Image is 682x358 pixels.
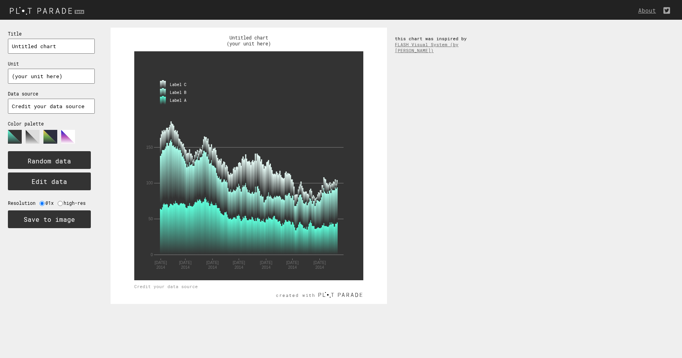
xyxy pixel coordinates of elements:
p: Data source [8,91,95,97]
tspan: [DATE] [233,261,245,265]
text: Untitled chart [229,34,268,41]
tspan: 2014 [156,265,165,270]
tspan: 100 [146,181,153,185]
label: high-res [64,200,90,206]
a: FLASH Visual System (by [PERSON_NAME]) [395,41,458,53]
text: Label A [170,98,186,103]
tspan: 2014 [235,265,244,270]
text: Label B [170,90,186,95]
tspan: 0 [150,253,153,257]
tspan: 2014 [315,265,324,270]
text: Credit your data source [134,283,198,289]
tspan: 2014 [208,265,217,270]
tspan: [DATE] [286,261,299,265]
tspan: 2014 [181,265,190,270]
tspan: [DATE] [179,261,192,265]
tspan: [DATE] [314,261,326,265]
text: (your unit here) [227,40,271,47]
p: Color palette [8,121,95,127]
tspan: 150 [146,145,153,150]
text: Random data [28,157,71,165]
label: Resolution [8,200,39,206]
tspan: [DATE] [206,261,219,265]
a: About [638,7,660,14]
text: Label C [170,82,186,87]
tspan: [DATE] [260,261,272,265]
label: @1x [45,200,58,206]
button: Save to image [8,210,91,228]
tspan: 2014 [262,265,271,270]
div: this chart was inspired by [387,28,482,61]
tspan: 2014 [288,265,297,270]
tspan: [DATE] [154,261,167,265]
tspan: 50 [148,217,153,221]
p: Title [8,31,95,37]
button: Edit data [8,172,91,190]
p: Unit [8,61,95,67]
